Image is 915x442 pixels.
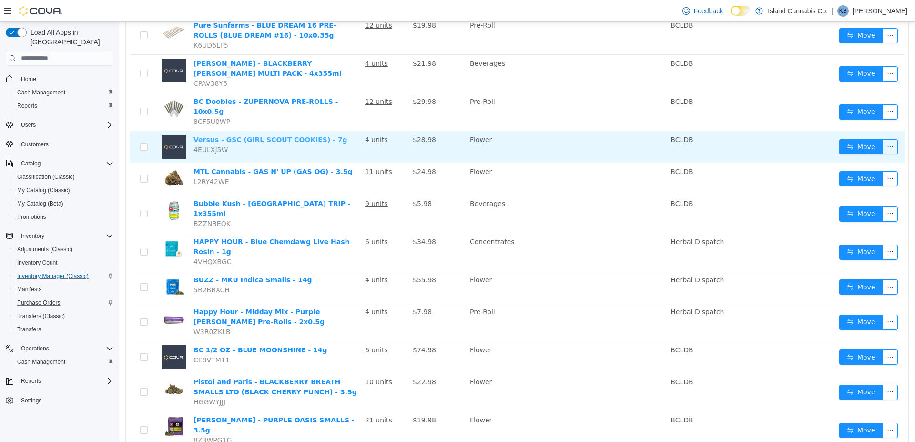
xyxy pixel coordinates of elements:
[6,68,113,432] nav: Complex example
[763,117,779,133] button: icon: ellipsis
[27,28,113,47] span: Load All Apps in [GEOGRAPHIC_DATA]
[43,145,67,169] img: MTL Cannabis - GAS N' UP (GAS OG) - 3.5g hero shot
[13,310,69,322] a: Transfers (Classic)
[74,334,111,342] span: CE8VTM11
[347,173,548,211] td: Beverages
[13,257,61,268] a: Inventory Count
[13,198,67,209] a: My Catalog (Beta)
[21,141,49,148] span: Customers
[74,414,112,422] span: 8Z3WPG1G
[19,6,62,16] img: Cova
[17,375,113,387] span: Reports
[246,286,269,294] u: 4 units
[10,210,117,224] button: Promotions
[839,5,847,17] span: ks
[13,100,41,112] a: Reports
[347,71,548,109] td: Pre-Roll
[74,58,108,65] span: CPAV38Y6
[13,244,76,255] a: Adjustments (Classic)
[43,75,67,99] img: BC Doobies - ZUPERNOVA PRE-ROLLS - 10x0.5g hero shot
[720,149,764,164] button: icon: swapMove
[17,312,65,320] span: Transfers (Classic)
[551,356,574,364] span: BCLDB
[17,102,37,110] span: Reports
[43,253,67,277] img: BUZZ - MKU Indica Smalls - 14g hero shot
[74,20,109,27] span: K6UD6LF5
[551,76,574,83] span: BCLDB
[13,185,74,196] a: My Catalog (Classic)
[720,363,764,378] button: icon: swapMove
[17,343,113,354] span: Operations
[347,141,548,173] td: Flower
[294,254,317,262] span: $55.98
[551,216,605,224] span: Herbal Dispatch
[10,197,117,210] button: My Catalog (Beta)
[17,259,58,267] span: Inventory Count
[294,114,317,122] span: $28.98
[17,299,61,307] span: Purchase Orders
[21,397,41,404] span: Settings
[17,89,65,96] span: Cash Management
[763,401,779,416] button: icon: ellipsis
[720,117,764,133] button: icon: swapMove
[2,342,117,355] button: Operations
[17,272,89,280] span: Inventory Manager (Classic)
[246,76,273,83] u: 12 units
[17,138,113,150] span: Customers
[720,44,764,60] button: icon: swapMove
[294,394,317,402] span: $19.98
[2,157,117,170] button: Catalog
[43,285,67,309] img: Happy Hour - Midday Mix - Purple Berry Pre-Rolls - 2x0.5g hero shot
[551,146,574,154] span: BCLDB
[17,200,63,207] span: My Catalog (Beta)
[74,356,238,374] a: Pistol and Paris - BLACKBERRY BREATH SMALLS LTO (BLACK CHERRY PUNCH) - 3.5g
[10,309,117,323] button: Transfers (Classic)
[17,286,41,293] span: Manifests
[74,216,231,234] a: HAPPY HOUR - Blue Chemdawg Live Hash Rosin - 1g
[763,363,779,378] button: icon: ellipsis
[13,324,45,335] a: Transfers
[17,326,41,333] span: Transfers
[294,356,317,364] span: $22.98
[347,319,548,351] td: Flower
[551,114,574,122] span: BCLDB
[2,118,117,132] button: Users
[246,38,269,45] u: 4 units
[10,355,117,369] button: Cash Management
[13,211,113,223] span: Promotions
[43,113,67,137] img: Versus - GSC (GIRL SCOUT COOKIES) - 7g placeholder
[74,254,193,262] a: BUZZ - MKU Indica Smalls - 14g
[21,75,36,83] span: Home
[17,119,40,131] button: Users
[294,178,313,185] span: $5.98
[2,393,117,407] button: Settings
[17,186,70,194] span: My Catalog (Classic)
[763,293,779,308] button: icon: ellipsis
[763,328,779,343] button: icon: ellipsis
[21,345,49,352] span: Operations
[43,355,67,379] img: Pistol and Paris - BLACKBERRY BREATH SMALLS LTO (BLACK CHERRY PUNCH) - 3.5g hero shot
[74,236,112,244] span: 4VHQXBGC
[551,324,574,332] span: BCLDB
[17,73,40,85] a: Home
[347,351,548,390] td: Flower
[347,109,548,141] td: Flower
[21,121,36,129] span: Users
[13,297,64,308] a: Purchase Orders
[246,216,269,224] u: 6 units
[347,33,548,71] td: Beverages
[17,375,45,387] button: Reports
[74,376,106,384] span: HGGWYJJJ
[74,198,112,206] span: BZZNBEQK
[763,6,779,21] button: icon: ellipsis
[763,185,779,200] button: icon: ellipsis
[720,6,764,21] button: icon: swapMove
[551,394,574,402] span: BCLDB
[17,246,72,253] span: Adjustments (Classic)
[347,281,548,319] td: Pre-Roll
[294,38,317,45] span: $21.98
[10,256,117,269] button: Inventory Count
[43,37,67,61] img: Mollo Seltzers - BLACKBERRY SELTZER MULTI PACK - 4x355ml placeholder
[74,264,111,272] span: 5R2BRXCH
